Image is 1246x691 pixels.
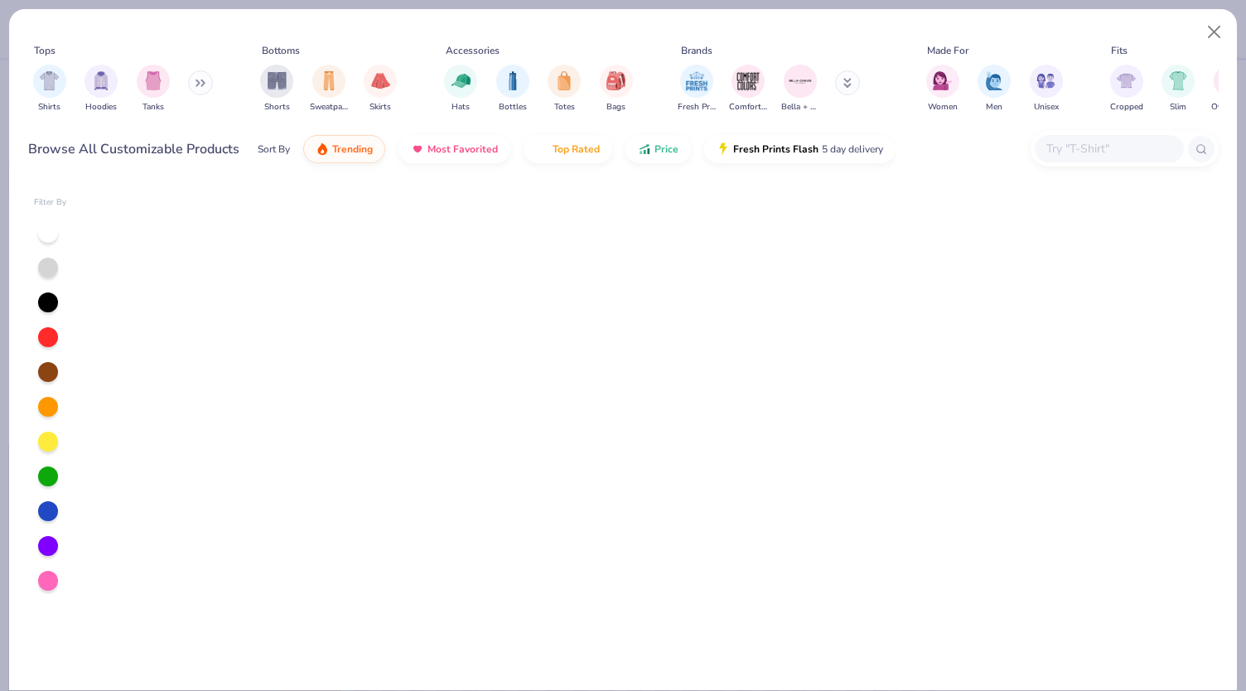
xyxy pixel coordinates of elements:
span: Trending [332,143,373,156]
button: Trending [303,135,385,163]
div: filter for Fresh Prints [678,65,716,114]
div: Accessories [446,43,500,58]
button: Close [1199,17,1230,48]
span: Comfort Colors [729,101,767,114]
img: Bags Image [606,71,625,90]
span: Shirts [38,101,60,114]
div: filter for Shorts [260,65,293,114]
span: Bottles [499,101,527,114]
span: Totes [554,101,575,114]
span: Shorts [264,101,290,114]
div: filter for Tanks [137,65,170,114]
img: trending.gif [316,143,329,156]
div: filter for Bottles [496,65,529,114]
span: Hats [452,101,470,114]
span: Hoodies [85,101,117,114]
img: Hoodies Image [92,71,110,90]
img: Women Image [933,71,952,90]
img: Bottles Image [504,71,522,90]
button: Most Favorited [398,135,510,163]
div: filter for Hoodies [85,65,118,114]
div: filter for Totes [548,65,581,114]
img: flash.gif [717,143,730,156]
div: filter for Slim [1161,65,1195,114]
button: filter button [496,65,529,114]
div: filter for Women [926,65,959,114]
img: Slim Image [1169,71,1187,90]
div: Made For [927,43,968,58]
span: Skirts [369,101,391,114]
div: Fits [1111,43,1128,58]
button: filter button [978,65,1011,114]
img: Sweatpants Image [320,71,338,90]
span: Bags [606,101,625,114]
div: filter for Cropped [1110,65,1143,114]
span: Unisex [1034,101,1059,114]
div: filter for Hats [444,65,477,114]
img: Fresh Prints Image [684,69,709,94]
div: filter for Skirts [364,65,397,114]
img: TopRated.gif [536,143,549,156]
div: filter for Shirts [33,65,66,114]
button: filter button [33,65,66,114]
img: most_fav.gif [411,143,424,156]
div: Brands [681,43,712,58]
img: Unisex Image [1036,71,1055,90]
button: filter button [1161,65,1195,114]
button: filter button [600,65,633,114]
img: Totes Image [555,71,573,90]
span: Bella + Canvas [781,101,819,114]
span: Men [986,101,1002,114]
span: Fresh Prints [678,101,716,114]
img: Shirts Image [40,71,59,90]
button: filter button [260,65,293,114]
div: Bottoms [262,43,300,58]
button: Top Rated [524,135,612,163]
span: Fresh Prints Flash [733,143,819,156]
div: filter for Unisex [1030,65,1063,114]
div: filter for Bags [600,65,633,114]
div: Sort By [258,142,290,157]
button: filter button [137,65,170,114]
span: Most Favorited [427,143,498,156]
button: filter button [444,65,477,114]
button: filter button [781,65,819,114]
button: filter button [926,65,959,114]
div: Tops [34,43,56,58]
button: filter button [364,65,397,114]
img: Comfort Colors Image [736,69,761,94]
button: Price [625,135,691,163]
button: filter button [678,65,716,114]
button: filter button [85,65,118,114]
button: filter button [548,65,581,114]
input: Try "T-Shirt" [1045,139,1172,158]
div: Browse All Customizable Products [28,139,239,159]
button: filter button [1030,65,1063,114]
img: Cropped Image [1117,71,1136,90]
button: filter button [310,65,348,114]
img: Tanks Image [144,71,162,90]
span: Sweatpants [310,101,348,114]
button: filter button [729,65,767,114]
img: Bella + Canvas Image [788,69,813,94]
span: Price [654,143,679,156]
span: Top Rated [553,143,600,156]
div: Filter By [34,196,67,209]
div: filter for Sweatpants [310,65,348,114]
span: Slim [1170,101,1186,114]
span: Tanks [142,101,164,114]
img: Skirts Image [371,71,390,90]
span: 5 day delivery [822,140,883,159]
img: Shorts Image [268,71,287,90]
button: filter button [1110,65,1143,114]
div: filter for Men [978,65,1011,114]
button: Fresh Prints Flash5 day delivery [704,135,896,163]
img: Hats Image [452,71,471,90]
div: filter for Bella + Canvas [781,65,819,114]
span: Women [928,101,958,114]
span: Cropped [1110,101,1143,114]
div: filter for Comfort Colors [729,65,767,114]
img: Men Image [985,71,1003,90]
